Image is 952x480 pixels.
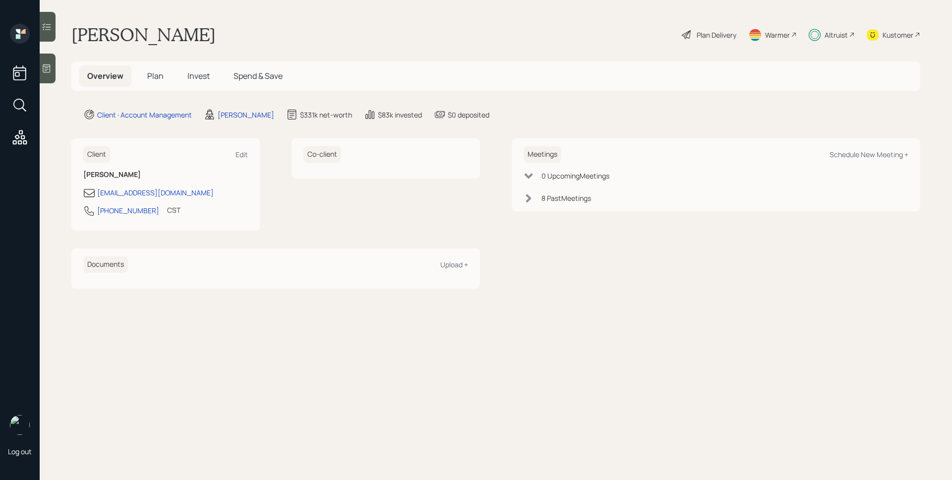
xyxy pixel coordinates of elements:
div: [PERSON_NAME] [218,110,274,120]
h1: [PERSON_NAME] [71,24,216,46]
div: CST [167,205,180,215]
div: Client · Account Management [97,110,192,120]
div: [EMAIL_ADDRESS][DOMAIN_NAME] [97,187,214,198]
div: Log out [8,447,32,456]
h6: [PERSON_NAME] [83,171,248,179]
div: Warmer [765,30,790,40]
h6: Co-client [303,146,341,163]
div: Kustomer [883,30,913,40]
div: Edit [236,150,248,159]
h6: Documents [83,256,128,273]
h6: Client [83,146,110,163]
div: Plan Delivery [697,30,736,40]
div: [PHONE_NUMBER] [97,205,159,216]
div: Altruist [825,30,848,40]
div: $0 deposited [448,110,489,120]
span: Invest [187,70,210,81]
h6: Meetings [524,146,561,163]
div: Schedule New Meeting + [830,150,908,159]
img: james-distasi-headshot.png [10,415,30,435]
div: 8 Past Meeting s [541,193,591,203]
div: $83k invested [378,110,422,120]
span: Overview [87,70,123,81]
div: 0 Upcoming Meeting s [541,171,609,181]
div: $331k net-worth [300,110,352,120]
span: Plan [147,70,164,81]
div: Upload + [440,260,468,269]
span: Spend & Save [234,70,283,81]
